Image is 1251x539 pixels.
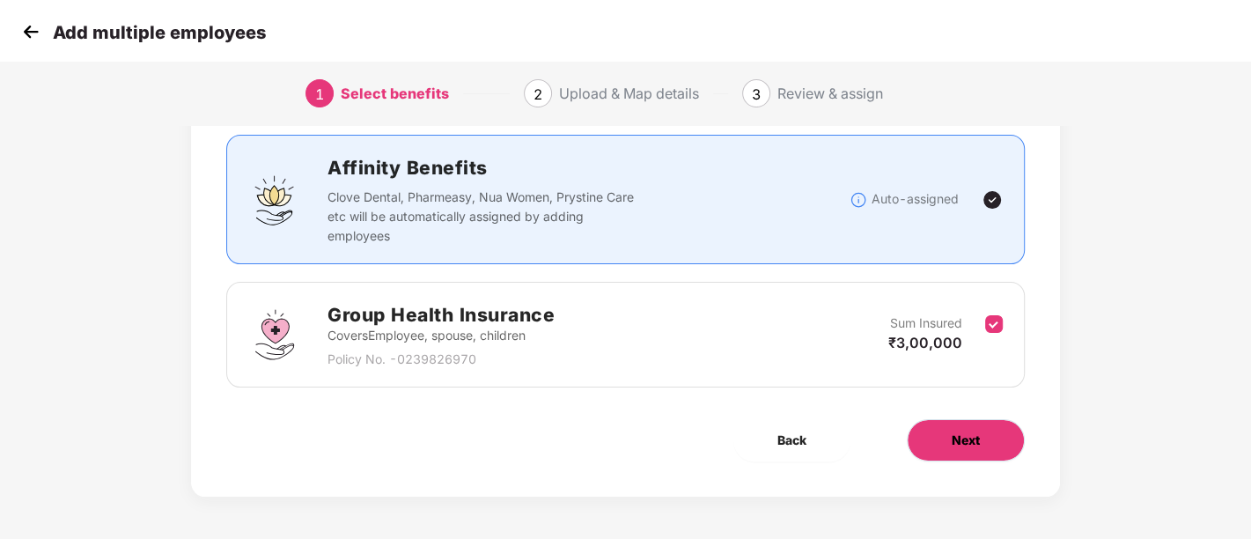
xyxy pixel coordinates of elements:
button: Back [733,419,850,461]
p: Clove Dental, Pharmeasy, Nua Women, Prystine Care etc will be automatically assigned by adding em... [327,188,641,246]
img: svg+xml;base64,PHN2ZyBpZD0iQWZmaW5pdHlfQmVuZWZpdHMiIGRhdGEtbmFtZT0iQWZmaW5pdHkgQmVuZWZpdHMiIHhtbG... [248,174,301,226]
button: Next [907,419,1025,461]
img: svg+xml;base64,PHN2ZyBpZD0iR3JvdXBfSGVhbHRoX0luc3VyYW5jZSIgZGF0YS1uYW1lPSJHcm91cCBIZWFsdGggSW5zdX... [248,308,301,361]
p: Add multiple employees [53,22,266,43]
p: Auto-assigned [872,189,959,209]
span: ₹3,00,000 [888,334,962,351]
img: svg+xml;base64,PHN2ZyB4bWxucz0iaHR0cDovL3d3dy53My5vcmcvMjAwMC9zdmciIHdpZHRoPSIzMCIgaGVpZ2h0PSIzMC... [18,18,44,45]
span: 2 [534,85,542,103]
p: Policy No. - 0239826970 [327,350,555,369]
p: Sum Insured [890,314,962,333]
div: Upload & Map details [559,79,699,107]
span: 1 [315,85,324,103]
div: Review & assign [777,79,883,107]
div: Select benefits [341,79,449,107]
span: 3 [752,85,761,103]
img: svg+xml;base64,PHN2ZyBpZD0iSW5mb18tXzMyeDMyIiBkYXRhLW5hbWU9IkluZm8gLSAzMngzMiIgeG1sbnM9Imh0dHA6Ly... [850,191,867,209]
span: Next [952,431,980,450]
span: Back [777,431,806,450]
img: svg+xml;base64,PHN2ZyBpZD0iVGljay0yNHgyNCIgeG1sbnM9Imh0dHA6Ly93d3cudzMub3JnLzIwMDAvc3ZnIiB3aWR0aD... [982,189,1003,210]
p: Covers Employee, spouse, children [327,326,555,345]
h2: Affinity Benefits [327,153,850,182]
h2: Group Health Insurance [327,300,555,329]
